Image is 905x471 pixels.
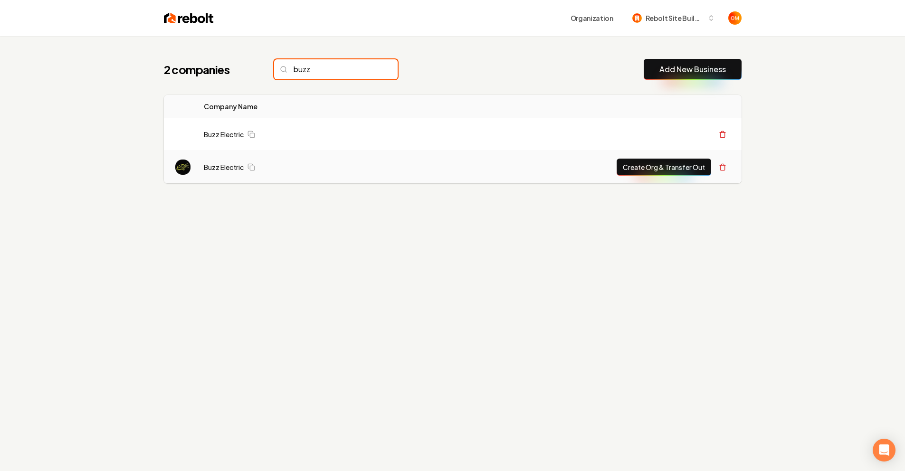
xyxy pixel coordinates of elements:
a: Add New Business [659,64,726,75]
h1: 2 companies [164,62,255,77]
input: Search... [274,59,398,79]
img: Rebolt Logo [164,11,214,25]
img: Buzz Electric logo [175,160,191,175]
img: Omar Molai [728,11,742,25]
th: Company Name [196,95,381,118]
span: Rebolt Site Builder [646,13,704,23]
button: Add New Business [644,59,742,80]
button: Organization [565,9,619,27]
button: Create Org & Transfer Out [617,159,711,176]
a: Buzz Electric [204,130,244,139]
button: Open user button [728,11,742,25]
img: Rebolt Site Builder [632,13,642,23]
a: Buzz Electric [204,162,244,172]
div: Open Intercom Messenger [873,439,895,462]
